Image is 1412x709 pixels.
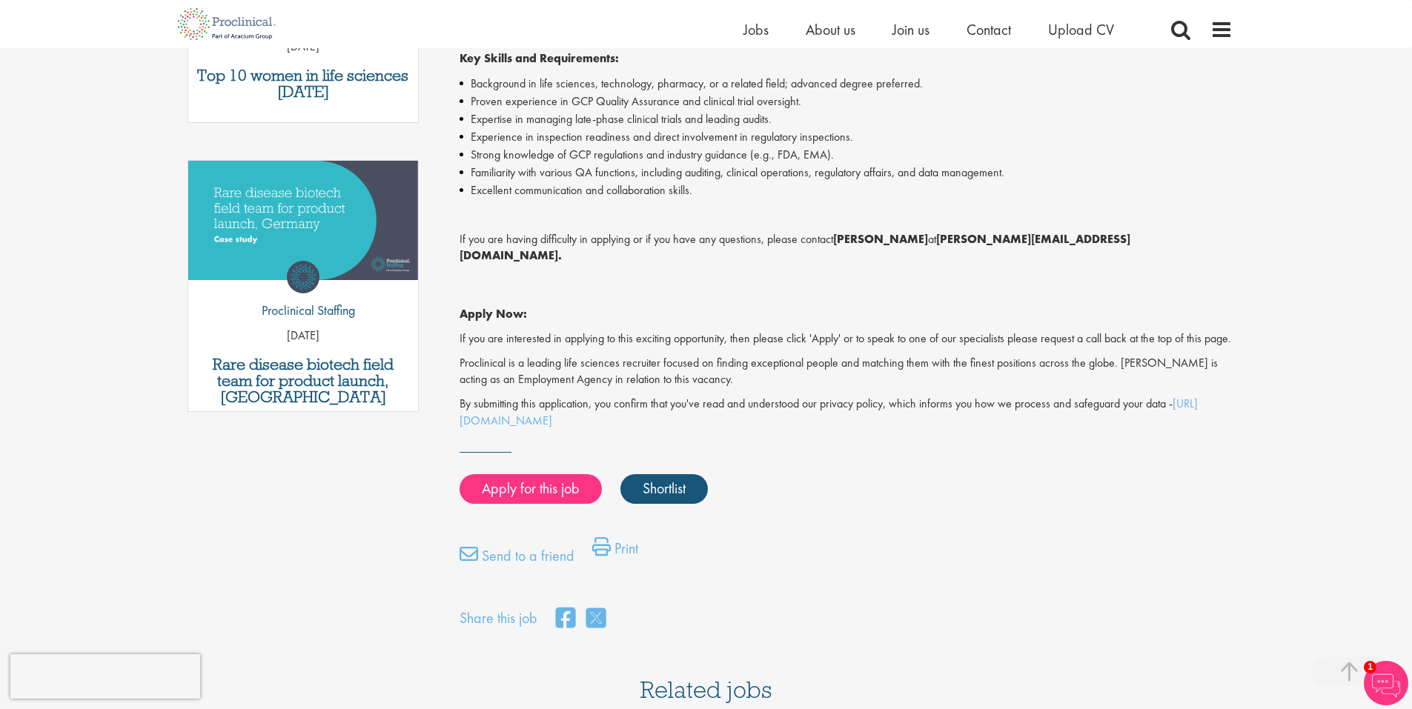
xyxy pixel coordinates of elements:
[586,603,606,635] a: share on twitter
[1048,20,1114,39] a: Upload CV
[460,474,602,504] a: Apply for this job
[592,537,638,567] a: Print
[460,608,537,629] label: Share this job
[460,396,1233,430] p: By submitting this application, you confirm that you've read and understood our privacy policy, w...
[188,161,419,292] a: Link to a post
[460,75,1233,93] li: Background in life sciences, technology, pharmacy, or a related field; advanced degree preferred.
[1364,661,1408,705] img: Chatbot
[620,474,708,504] a: Shortlist
[251,301,355,320] p: Proclinical Staffing
[460,306,527,322] strong: Apply Now:
[460,146,1233,164] li: Strong knowledge of GCP regulations and industry guidance (e.g., FDA, EMA).
[251,261,355,327] a: Proclinical Staffing Proclinical Staffing
[460,355,1233,389] p: Proclinical is a leading life sciences recruiter focused on finding exceptional people and matchi...
[460,128,1233,146] li: Experience in inspection readiness and direct involvement in regulatory inspections.
[556,603,575,635] a: share on facebook
[460,93,1233,110] li: Proven experience in GCP Quality Assurance and clinical trial oversight.
[460,396,1198,428] a: [URL][DOMAIN_NAME]
[460,110,1233,128] li: Expertise in managing late-phase clinical trials and leading audits.
[967,20,1011,39] a: Contact
[196,356,411,405] a: Rare disease biotech field team for product launch, [GEOGRAPHIC_DATA]
[892,20,929,39] a: Join us
[1364,661,1376,673] span: 1
[743,20,769,39] a: Jobs
[188,327,419,344] p: [DATE]
[10,654,200,699] iframe: reCAPTCHA
[460,545,574,574] a: Send to a friend
[460,164,1233,182] li: Familiarity with various QA functions, including auditing, clinical operations, regulatory affair...
[460,330,1233,347] p: If you are interested in applying to this exciting opportunity, then please click 'Apply' or to s...
[196,67,411,100] a: Top 10 women in life sciences [DATE]
[460,231,1233,265] p: If you are having difficulty in applying or if you have any questions, please contact at
[806,20,855,39] a: About us
[460,231,1130,264] strong: [PERSON_NAME][EMAIL_ADDRESS][DOMAIN_NAME].
[287,261,319,293] img: Proclinical Staffing
[460,50,619,66] strong: Key Skills and Requirements:
[833,231,928,247] strong: [PERSON_NAME]
[460,182,1233,199] li: Excellent communication and collaboration skills.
